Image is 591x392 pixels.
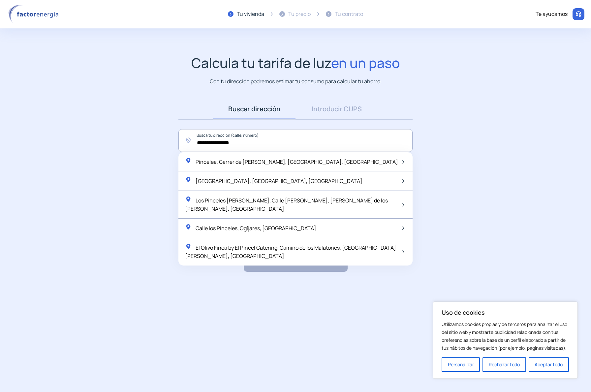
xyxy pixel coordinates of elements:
[237,10,264,18] div: Tu vivienda
[482,357,526,372] button: Rechazar todo
[196,177,362,185] span: [GEOGRAPHIC_DATA], [GEOGRAPHIC_DATA], [GEOGRAPHIC_DATA]
[529,357,569,372] button: Aceptar todo
[331,53,400,72] span: en un paso
[442,320,569,352] p: Utilizamos cookies propias y de terceros para analizar el uso del sitio web y mostrarte publicida...
[185,224,192,230] img: location-pin-green.svg
[402,160,404,163] img: arrow-next-item.svg
[335,10,363,18] div: Tu contrato
[185,157,192,164] img: location-pin-green.svg
[433,302,578,379] div: Uso de cookies
[442,308,569,316] p: Uso de cookies
[213,99,295,119] a: Buscar dirección
[7,5,63,24] img: logo factor
[185,196,192,202] img: location-pin-green.svg
[402,227,404,230] img: arrow-next-item.svg
[288,10,311,18] div: Tu precio
[575,11,582,18] img: llamar
[196,225,316,232] span: Calle los Pinceles, Ogíjares, [GEOGRAPHIC_DATA]
[210,77,382,86] p: Con tu dirección podremos estimar tu consumo para calcular tu ahorro.
[185,197,388,213] span: Los Pinceles [PERSON_NAME], Calle [PERSON_NAME], [PERSON_NAME] de los [PERSON_NAME], [GEOGRAPHIC_...
[402,203,404,206] img: arrow-next-item.svg
[185,243,192,250] img: location-pin-green.svg
[185,244,396,260] span: El Olivo Finca by El Pincel Catering, Camino de los Malatones, [GEOGRAPHIC_DATA][PERSON_NAME], [G...
[191,55,400,71] h1: Calcula tu tarifa de luz
[536,10,568,18] div: Te ayudamos
[442,357,480,372] button: Personalizar
[402,179,404,183] img: arrow-next-item.svg
[402,250,404,253] img: arrow-next-item.svg
[185,176,192,183] img: location-pin-green.svg
[196,158,398,165] span: Pincelea, Carrer de [PERSON_NAME], [GEOGRAPHIC_DATA], [GEOGRAPHIC_DATA]
[295,99,378,119] a: Introducir CUPS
